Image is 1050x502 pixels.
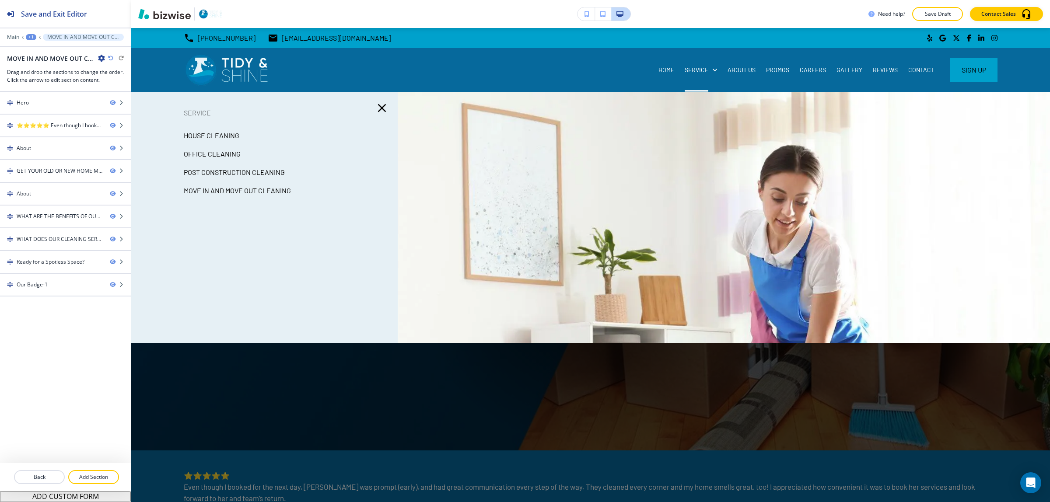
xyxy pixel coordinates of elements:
p: Contact Sales [981,10,1016,18]
div: About [17,190,31,198]
div: Ready for a Spotless Space? [17,258,84,266]
p: CAREERS [800,66,826,74]
h3: Drag and drop the sections to change the order. Click the arrow to edit section content. [7,68,124,84]
button: Main [7,34,19,40]
div: ⭐⭐⭐⭐⭐ Even though I booked for the next day, Roccio was prompt (early), and had great communicati... [17,122,103,129]
div: WHAT DOES OUR CLEANING SERVICE COVER? [17,235,103,243]
p: [EMAIL_ADDRESS][DOMAIN_NAME] [282,31,391,45]
h2: Save and Exit Editor [21,9,87,19]
img: Drag [7,191,13,197]
p: Back [15,473,64,481]
button: Contact Sales [970,7,1043,21]
p: REVIEWS [873,66,898,74]
div: Our Badge-1 [17,281,48,289]
img: Tidy & Shine [184,52,269,88]
span: Sign Up [962,65,986,75]
p: PROMOS [766,66,789,74]
div: Open Intercom Messenger [1020,472,1041,493]
div: WHAT ARE THE BENEFITS OF OUR PROFESSIONAL MOVE IN & MOVE OUR CLEANING SERVICE? [17,213,103,220]
h3: Need help? [878,10,905,18]
p: GALLERY [836,66,862,74]
img: Drag [7,168,13,174]
img: Drag [7,145,13,151]
img: Bizwise Logo [138,9,191,19]
img: Drag [7,122,13,129]
p: ABOUT US [728,66,756,74]
p: Save Draft [924,10,952,18]
button: MOVE IN AND MOVE OUT CLEANING [43,34,124,41]
div: GET YOUR OLD OR NEW HOME MOVE IN READY [17,167,103,175]
img: Drag [7,282,13,288]
h2: MOVE IN AND MOVE OUT CLEANING [7,54,94,63]
p: [PHONE_NUMBER] [198,31,255,45]
p: CONTACT [908,66,934,74]
button: Back [14,470,65,484]
p: Add Section [69,473,118,481]
p: HOME [658,66,674,74]
img: Drag [7,213,13,220]
img: Drag [7,259,13,265]
img: Drag [7,236,13,242]
p: SERVICE [131,106,398,119]
div: Hero [17,99,29,107]
p: OFFICE CLEANING [184,147,241,160]
button: +1 [26,34,36,40]
button: Add Section [68,470,119,484]
p: MOVE IN AND MOVE OUT CLEANING [184,184,291,197]
p: POST CONSTRUCTION CLEANING [184,166,285,179]
img: Your Logo [199,9,222,19]
p: SERVICE [685,66,708,74]
div: About [17,144,31,152]
img: Banner Image [131,92,1050,450]
img: Drag [7,100,13,106]
p: HOUSE CLEANING [184,129,239,142]
p: MOVE IN AND MOVE OUT CLEANING [47,34,119,40]
button: Save Draft [912,7,963,21]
